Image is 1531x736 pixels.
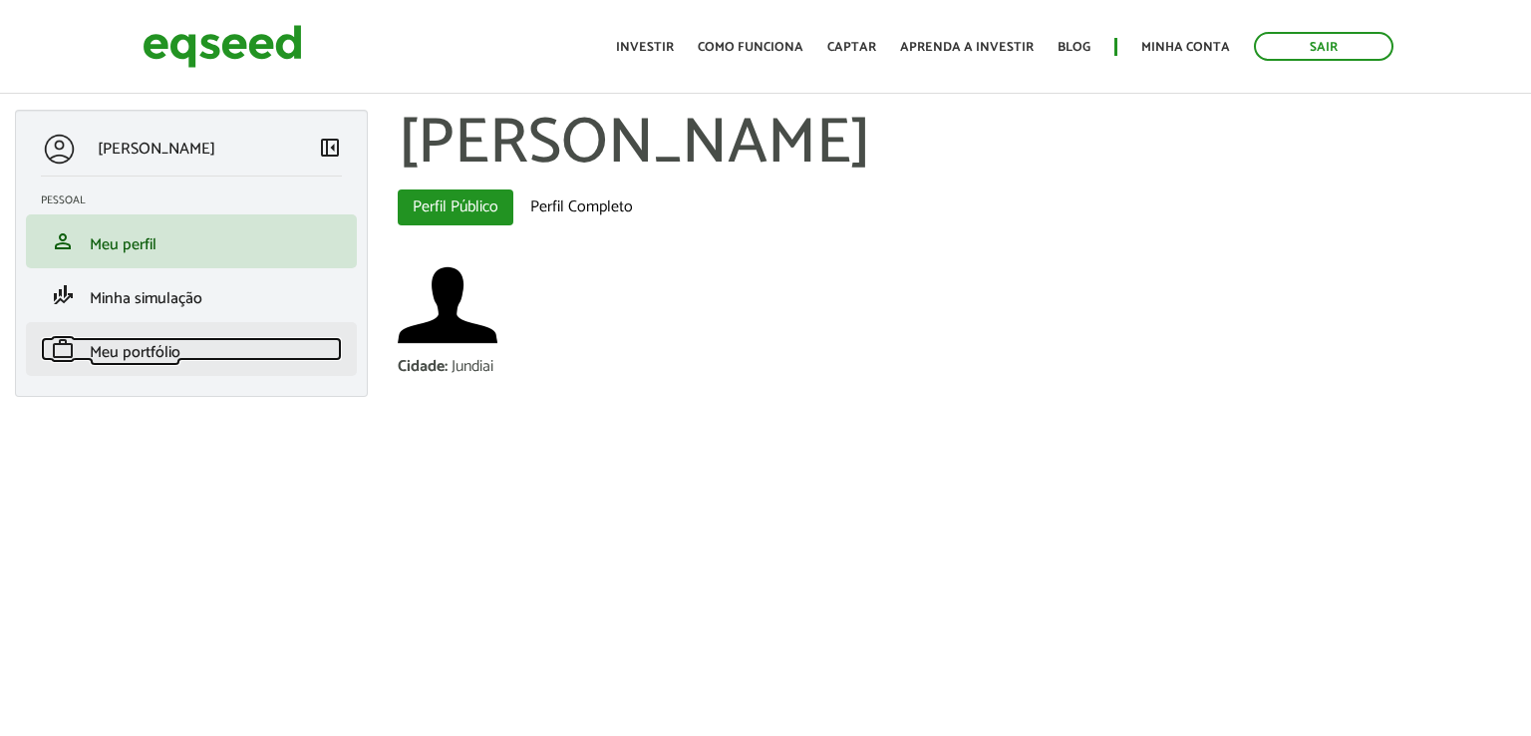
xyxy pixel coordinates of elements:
[90,285,202,312] span: Minha simulação
[51,337,75,361] span: work
[26,322,357,376] li: Meu portfólio
[41,283,342,307] a: finance_modeMinha simulação
[41,229,342,253] a: personMeu perfil
[41,337,342,361] a: workMeu portfólio
[1058,41,1090,54] a: Blog
[900,41,1034,54] a: Aprenda a investir
[398,189,513,225] a: Perfil Público
[318,136,342,160] span: left_panel_close
[98,140,215,159] p: [PERSON_NAME]
[90,339,180,366] span: Meu portfólio
[445,353,448,380] span: :
[51,283,75,307] span: finance_mode
[90,231,156,258] span: Meu perfil
[398,255,497,355] a: Ver perfil do usuário.
[398,255,497,355] img: Foto de Samuel Facanali Godoy
[26,214,357,268] li: Meu perfil
[143,20,302,73] img: EqSeed
[698,41,803,54] a: Como funciona
[616,41,674,54] a: Investir
[26,268,357,322] li: Minha simulação
[827,41,876,54] a: Captar
[515,189,648,225] a: Perfil Completo
[41,194,357,206] h2: Pessoal
[318,136,342,164] a: Colapsar menu
[1254,32,1393,61] a: Sair
[452,359,493,375] div: Jundiai
[1141,41,1230,54] a: Minha conta
[398,110,1516,180] h1: [PERSON_NAME]
[398,359,452,375] div: Cidade
[51,229,75,253] span: person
